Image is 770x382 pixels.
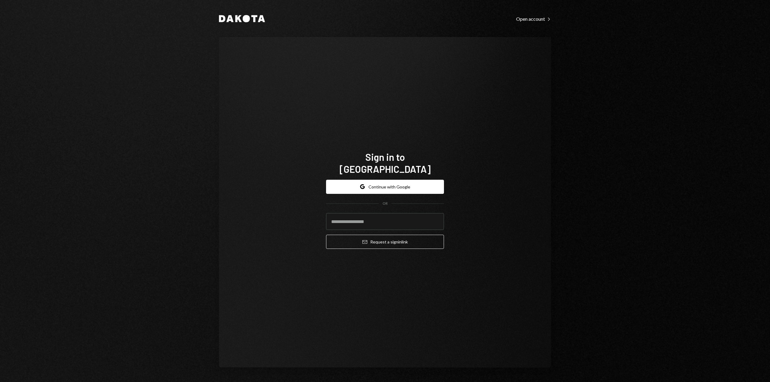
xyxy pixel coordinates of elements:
[326,180,444,194] button: Continue with Google
[516,16,551,22] div: Open account
[516,15,551,22] a: Open account
[383,201,388,206] div: OR
[326,151,444,175] h1: Sign in to [GEOGRAPHIC_DATA]
[326,235,444,249] button: Request a signinlink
